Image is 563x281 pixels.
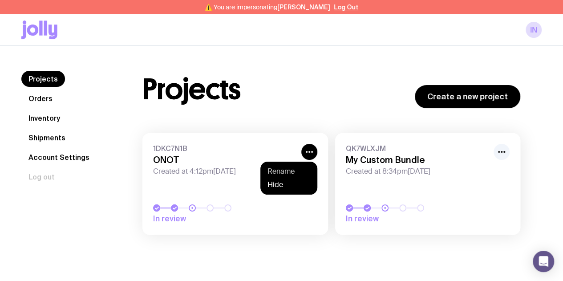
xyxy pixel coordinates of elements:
button: Hide [267,180,310,189]
span: In review [346,213,453,224]
h3: ONOT [153,155,296,165]
button: Log out [21,169,62,185]
a: Orders [21,90,60,106]
span: [PERSON_NAME] [277,4,330,11]
a: Shipments [21,130,73,146]
span: QK7WLXJM [346,144,489,153]
a: Inventory [21,110,67,126]
a: Account Settings [21,149,97,165]
span: In review [153,213,260,224]
a: Projects [21,71,65,87]
a: QK7WLXJMMy Custom BundleCreated at 8:34pm[DATE]In review [335,133,521,235]
div: Open Intercom Messenger [533,251,554,272]
a: Create a new project [415,85,520,108]
span: ⚠️ You are impersonating [205,4,330,11]
a: 1DKC7N1BONOTCreated at 4:12pm[DATE]In review [142,133,328,235]
span: Created at 8:34pm[DATE] [346,167,489,176]
a: IN [526,22,542,38]
span: 1DKC7N1B [153,144,296,153]
button: Rename [267,167,310,176]
span: Created at 4:12pm[DATE] [153,167,296,176]
h3: My Custom Bundle [346,155,489,165]
h1: Projects [142,75,241,104]
button: Log Out [334,4,358,11]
